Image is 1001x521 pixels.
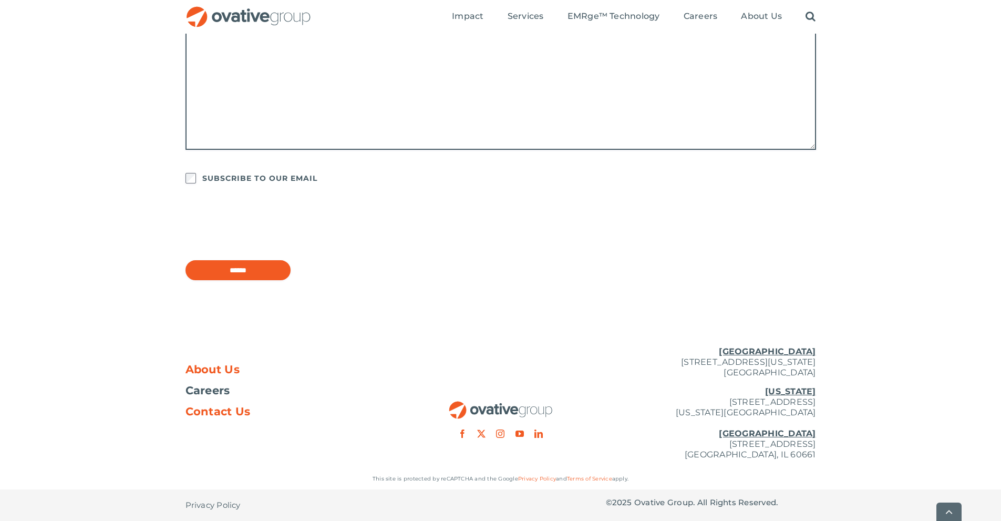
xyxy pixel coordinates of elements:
a: linkedin [534,430,543,438]
span: Contact Us [185,406,251,417]
a: Careers [185,385,396,396]
span: Privacy Policy [185,500,241,510]
p: [STREET_ADDRESS][US_STATE] [GEOGRAPHIC_DATA] [606,346,816,378]
span: Impact [452,11,483,22]
span: Services [508,11,544,22]
a: OG_Full_horizontal_RGB [448,400,553,410]
a: Careers [684,11,718,23]
a: facebook [458,430,467,438]
a: Impact [452,11,483,23]
a: Terms of Service [567,475,612,482]
u: [US_STATE] [765,386,816,396]
span: About Us [185,364,240,375]
iframe: reCAPTCHA [185,207,345,248]
p: This site is protected by reCAPTCHA and the Google and apply. [185,474,816,484]
span: Careers [684,11,718,22]
a: Privacy Policy [518,475,556,482]
u: [GEOGRAPHIC_DATA] [719,346,816,356]
span: 2025 [612,497,632,507]
nav: Footer Menu [185,364,396,417]
a: About Us [185,364,396,375]
p: [STREET_ADDRESS] [US_STATE][GEOGRAPHIC_DATA] [STREET_ADDRESS] [GEOGRAPHIC_DATA], IL 60661 [606,386,816,460]
a: youtube [515,430,524,438]
nav: Footer - Privacy Policy [185,489,396,521]
a: Contact Us [185,406,396,417]
a: instagram [496,430,504,438]
a: twitter [477,430,486,438]
span: Careers [185,385,230,396]
a: EMRge™ Technology [567,11,660,23]
a: Services [508,11,544,23]
a: About Us [741,11,782,23]
span: About Us [741,11,782,22]
a: Search [806,11,816,23]
p: © Ovative Group. All Rights Reserved. [606,497,816,508]
a: OG_Full_horizontal_RGB [185,5,312,15]
a: Privacy Policy [185,489,241,521]
u: [GEOGRAPHIC_DATA] [719,428,816,438]
span: EMRge™ Technology [567,11,660,22]
label: SUBSCRIBE TO OUR EMAIL [202,171,317,186]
